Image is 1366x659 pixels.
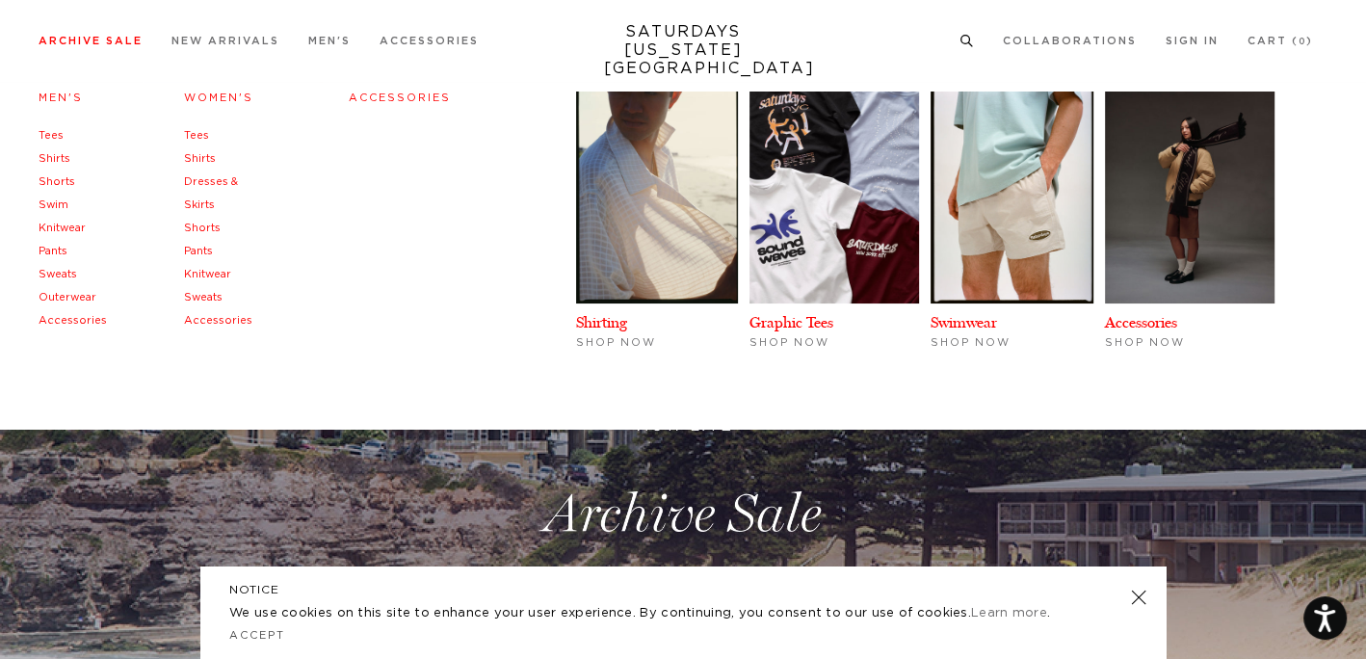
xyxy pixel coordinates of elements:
[229,581,1137,598] h5: NOTICE
[1003,36,1137,46] a: Collaborations
[184,223,221,233] a: Shorts
[184,130,209,141] a: Tees
[749,313,833,331] a: Graphic Tees
[931,313,997,331] a: Swimwear
[380,36,479,46] a: Accessories
[39,292,96,303] a: Outerwear
[39,176,75,187] a: Shorts
[39,153,70,164] a: Shirts
[184,246,213,256] a: Pants
[39,315,107,326] a: Accessories
[576,313,627,331] a: Shirting
[39,269,77,279] a: Sweats
[184,153,216,164] a: Shirts
[39,223,86,233] a: Knitwear
[1105,313,1177,331] a: Accessories
[39,92,83,103] a: Men's
[39,199,68,210] a: Swim
[39,246,67,256] a: Pants
[184,315,252,326] a: Accessories
[184,176,238,210] a: Dresses & Skirts
[349,92,451,103] a: Accessories
[184,269,231,279] a: Knitwear
[184,92,253,103] a: Women's
[308,36,351,46] a: Men's
[39,36,143,46] a: Archive Sale
[1166,36,1219,46] a: Sign In
[39,130,64,141] a: Tees
[229,604,1068,623] p: We use cookies on this site to enhance your user experience. By continuing, you consent to our us...
[971,607,1047,619] a: Learn more
[171,36,279,46] a: New Arrivals
[184,292,223,303] a: Sweats
[229,630,285,641] a: Accept
[1248,36,1313,46] a: Cart (0)
[1299,38,1306,46] small: 0
[604,23,763,78] a: SATURDAYS[US_STATE][GEOGRAPHIC_DATA]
